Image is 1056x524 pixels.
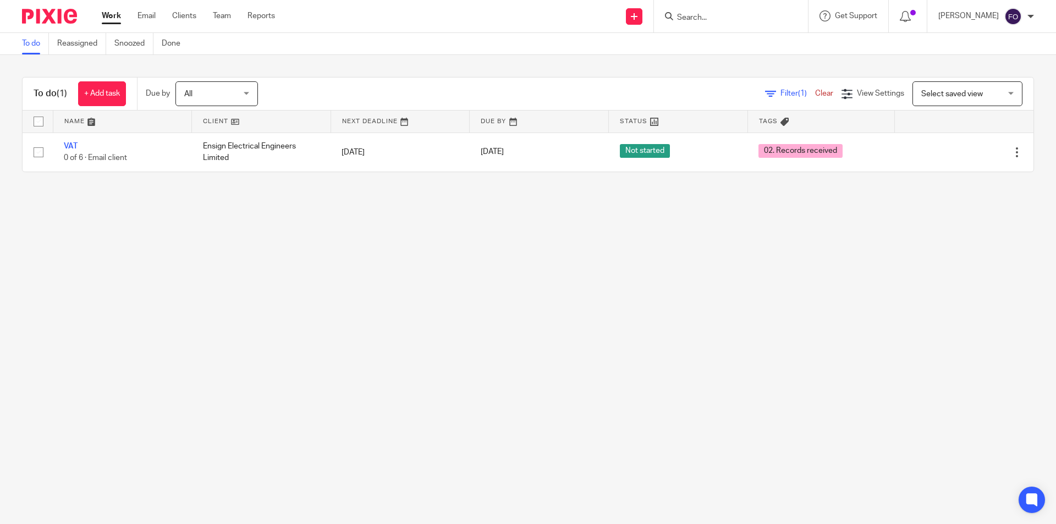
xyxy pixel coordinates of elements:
[57,89,67,98] span: (1)
[137,10,156,21] a: Email
[64,142,78,150] a: VAT
[22,9,77,24] img: Pixie
[162,33,189,54] a: Done
[184,90,193,98] span: All
[676,13,775,23] input: Search
[758,144,843,158] span: 02. Records received
[780,90,815,97] span: Filter
[620,144,670,158] span: Not started
[64,154,127,162] span: 0 of 6 · Email client
[57,33,106,54] a: Reassigned
[798,90,807,97] span: (1)
[114,33,153,54] a: Snoozed
[938,10,999,21] p: [PERSON_NAME]
[331,133,470,172] td: [DATE]
[78,81,126,106] a: + Add task
[835,12,877,20] span: Get Support
[192,133,331,172] td: Ensign Electrical Engineers Limited
[481,148,504,156] span: [DATE]
[248,10,275,21] a: Reports
[213,10,231,21] a: Team
[815,90,833,97] a: Clear
[857,90,904,97] span: View Settings
[22,33,49,54] a: To do
[102,10,121,21] a: Work
[921,90,983,98] span: Select saved view
[34,88,67,100] h1: To do
[146,88,170,99] p: Due by
[172,10,196,21] a: Clients
[1004,8,1022,25] img: svg%3E
[759,118,778,124] span: Tags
